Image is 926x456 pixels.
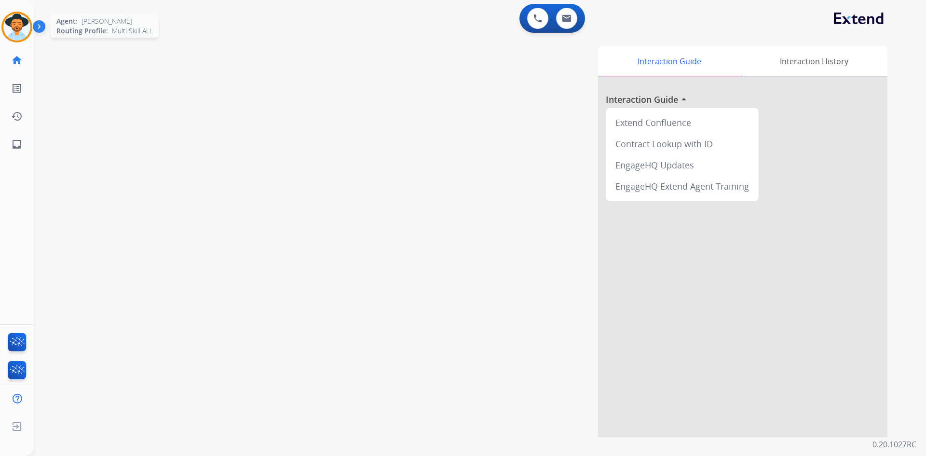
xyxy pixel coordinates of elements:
[740,46,887,76] div: Interaction History
[56,26,108,36] span: Routing Profile:
[82,16,132,26] span: [PERSON_NAME]
[610,176,755,197] div: EngageHQ Extend Agent Training
[11,111,23,122] mat-icon: history
[11,55,23,66] mat-icon: home
[610,112,755,133] div: Extend Confluence
[598,46,740,76] div: Interaction Guide
[610,154,755,176] div: EngageHQ Updates
[112,26,153,36] span: Multi Skill ALL
[11,138,23,150] mat-icon: inbox
[610,133,755,154] div: Contract Lookup with ID
[3,14,30,41] img: avatar
[11,83,23,94] mat-icon: list_alt
[56,16,78,26] span: Agent:
[872,439,916,450] p: 0.20.1027RC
